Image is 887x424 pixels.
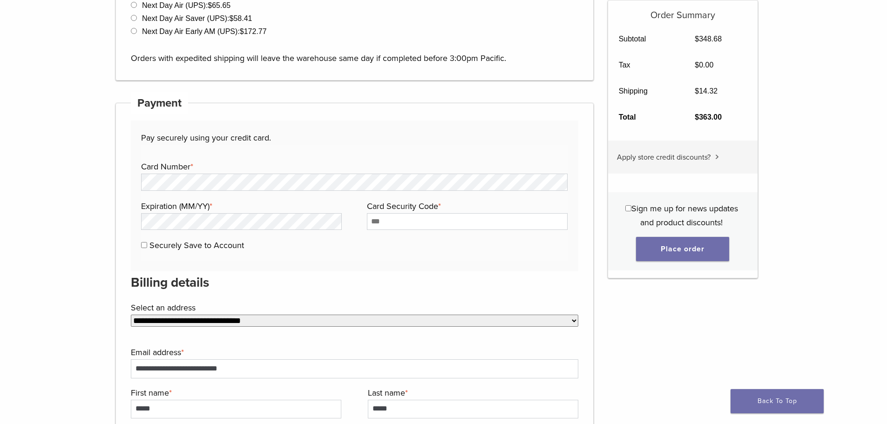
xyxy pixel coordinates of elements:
[131,271,579,294] h3: Billing details
[131,301,576,315] label: Select an address
[230,14,252,22] bdi: 58.41
[131,345,576,359] label: Email address
[230,14,234,22] span: $
[695,61,699,69] span: $
[142,1,230,9] label: Next Day Air (UPS):
[695,113,699,121] span: $
[695,35,722,43] bdi: 348.68
[141,160,565,174] label: Card Number
[608,26,684,52] th: Subtotal
[695,61,713,69] bdi: 0.00
[695,113,722,121] bdi: 363.00
[631,203,738,228] span: Sign me up for news updates and product discounts!
[131,37,579,65] p: Orders with expedited shipping will leave the warehouse same day if completed before 3:00pm Pacific.
[240,27,244,35] span: $
[141,199,339,213] label: Expiration (MM/YY)
[608,0,758,21] h5: Order Summary
[142,27,267,35] label: Next Day Air Early AM (UPS):
[608,78,684,104] th: Shipping
[141,145,568,261] fieldset: Payment Info
[240,27,267,35] bdi: 172.77
[208,1,230,9] bdi: 65.65
[368,386,576,400] label: Last name
[715,155,719,159] img: caret.svg
[367,199,565,213] label: Card Security Code
[695,87,718,95] bdi: 14.32
[731,389,824,413] a: Back To Top
[142,14,252,22] label: Next Day Air Saver (UPS):
[695,35,699,43] span: $
[608,104,684,130] th: Total
[141,131,568,145] p: Pay securely using your credit card.
[617,153,711,162] span: Apply store credit discounts?
[131,386,339,400] label: First name
[208,1,212,9] span: $
[695,87,699,95] span: $
[636,237,729,261] button: Place order
[608,52,684,78] th: Tax
[625,205,631,211] input: Sign me up for news updates and product discounts!
[149,240,244,250] label: Securely Save to Account
[131,92,189,114] h4: Payment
